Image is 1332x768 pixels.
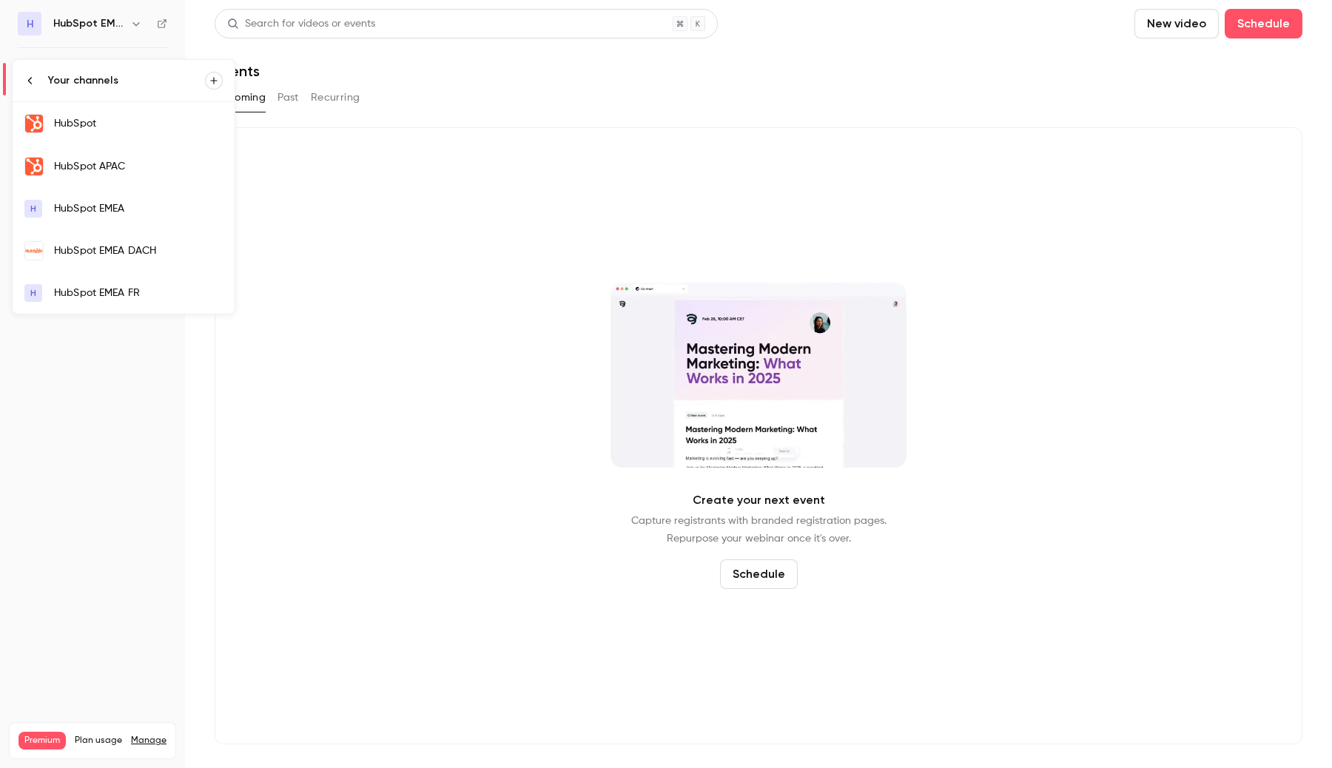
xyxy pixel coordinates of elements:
[54,243,223,258] div: HubSpot EMEA DACH
[30,286,36,300] span: H
[54,116,223,131] div: HubSpot
[25,158,43,175] img: HubSpot APAC
[54,201,223,216] div: HubSpot EMEA
[25,242,43,260] img: HubSpot EMEA DACH
[54,286,223,300] div: HubSpot EMEA FR
[30,202,36,215] span: H
[54,159,223,174] div: HubSpot APAC
[25,115,43,132] img: HubSpot
[48,73,205,88] div: Your channels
